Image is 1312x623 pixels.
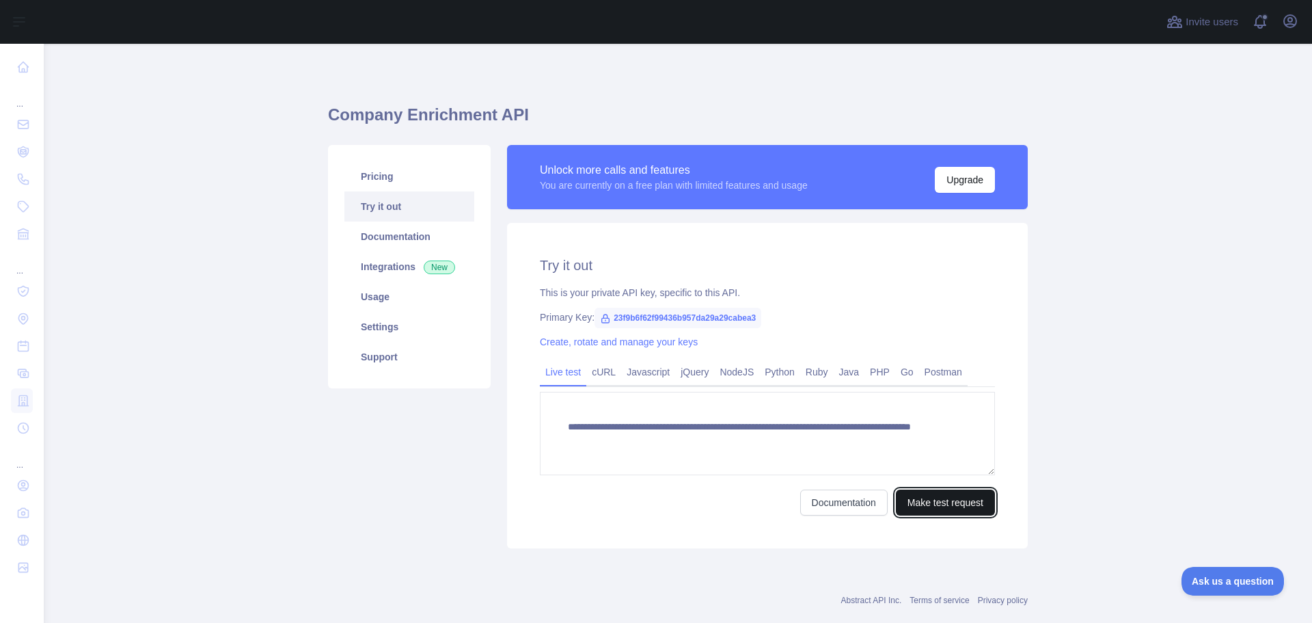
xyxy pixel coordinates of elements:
a: NodeJS [714,361,759,383]
span: Invite users [1186,14,1238,30]
a: Pricing [344,161,474,191]
a: Privacy policy [978,596,1028,605]
a: Python [759,361,800,383]
a: Usage [344,282,474,312]
a: Postman [919,361,968,383]
div: ... [11,249,33,276]
a: Abstract API Inc. [841,596,902,605]
a: Terms of service [910,596,969,605]
a: Integrations New [344,252,474,282]
a: cURL [586,361,621,383]
a: Settings [344,312,474,342]
iframe: Toggle Customer Support [1181,567,1285,596]
span: 23f9b6f62f99436b957da29a29cabea3 [594,308,761,328]
h2: Try it out [540,256,995,275]
a: Documentation [800,490,888,516]
button: Upgrade [935,167,995,193]
div: Primary Key: [540,310,995,324]
a: Ruby [800,361,834,383]
a: Go [895,361,919,383]
a: PHP [864,361,895,383]
div: This is your private API key, specific to this API. [540,286,995,300]
div: ... [11,443,33,470]
a: Documentation [344,222,474,252]
a: jQuery [675,361,714,383]
button: Make test request [896,490,995,516]
span: New [424,261,455,274]
button: Invite users [1164,11,1241,33]
div: Unlock more calls and features [540,162,808,178]
a: Support [344,342,474,372]
a: Java [834,361,865,383]
a: Javascript [621,361,675,383]
div: ... [11,82,33,109]
h1: Company Enrichment API [328,104,1028,137]
div: You are currently on a free plan with limited features and usage [540,178,808,192]
a: Try it out [344,191,474,222]
a: Live test [540,361,586,383]
a: Create, rotate and manage your keys [540,336,698,347]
